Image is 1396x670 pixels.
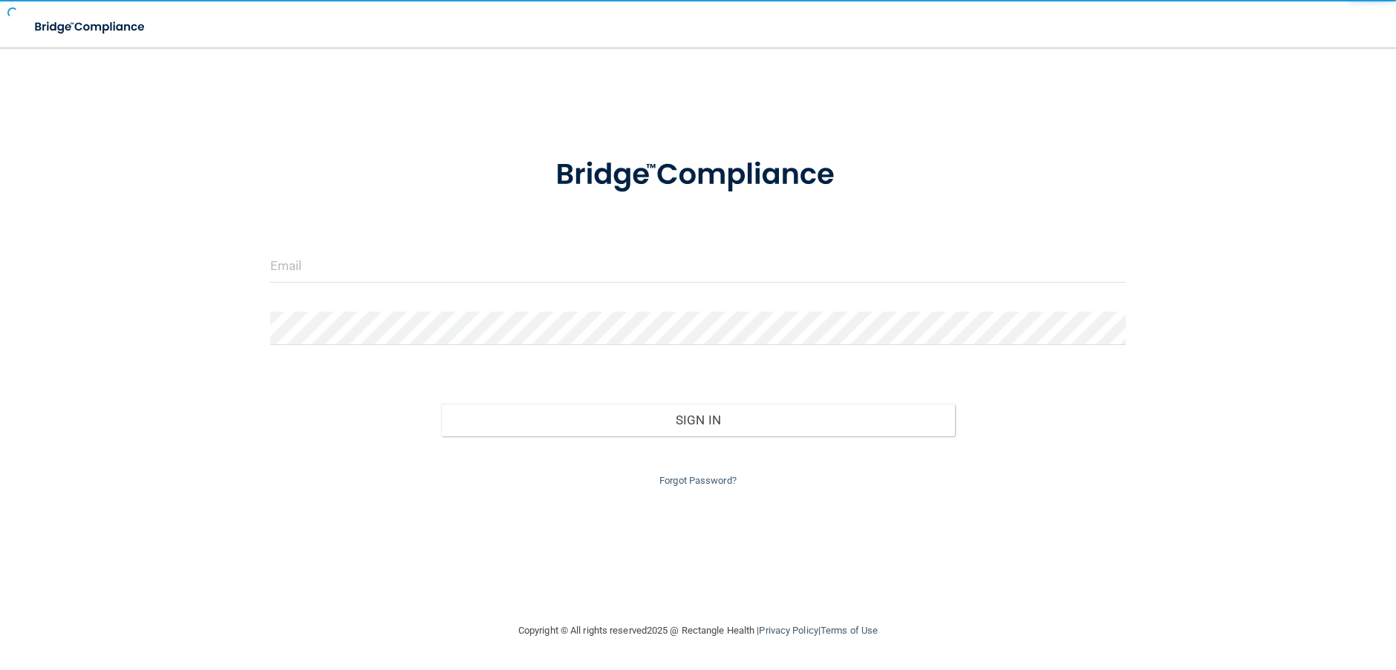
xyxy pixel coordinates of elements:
[759,625,818,636] a: Privacy Policy
[427,607,969,654] div: Copyright © All rights reserved 2025 @ Rectangle Health | |
[525,137,871,214] img: bridge_compliance_login_screen.278c3ca4.svg
[270,249,1126,283] input: Email
[22,12,159,42] img: bridge_compliance_login_screen.278c3ca4.svg
[821,625,878,636] a: Terms of Use
[659,475,737,486] a: Forgot Password?
[441,404,954,436] button: Sign In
